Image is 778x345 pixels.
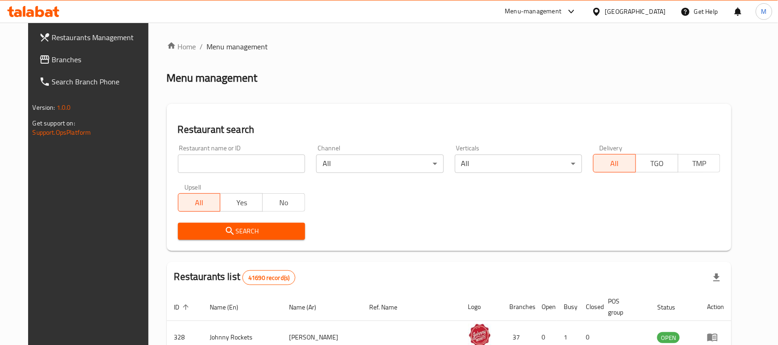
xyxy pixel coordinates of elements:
span: Menu management [207,41,268,52]
div: Total records count [242,270,295,285]
button: Search [178,223,305,240]
span: No [266,196,301,209]
label: Delivery [600,145,623,151]
a: Home [167,41,196,52]
button: No [262,193,305,212]
span: All [182,196,217,209]
button: TGO [636,154,678,172]
span: Name (Ar) [289,302,328,313]
span: Restaurants Management [52,32,151,43]
th: Logo [461,293,502,321]
span: Status [657,302,687,313]
div: All [455,155,582,173]
nav: breadcrumb [167,41,732,52]
h2: Restaurant search [178,123,721,137]
button: TMP [678,154,721,172]
button: All [593,154,636,172]
th: Action [700,293,731,321]
div: All [316,155,443,173]
th: Open [535,293,557,321]
a: Search Branch Phone [32,71,158,93]
h2: Restaurants list [174,270,296,285]
span: TMP [682,157,717,170]
span: All [597,157,632,170]
span: 1.0.0 [57,101,71,113]
span: Search [185,226,298,237]
input: Search for restaurant name or ID.. [178,155,305,173]
span: Ref. Name [369,302,409,313]
div: Menu-management [505,6,562,17]
span: Branches [52,54,151,65]
button: Yes [220,193,263,212]
span: OPEN [657,333,680,343]
h2: Menu management [167,71,258,85]
span: Name (En) [210,302,251,313]
li: / [200,41,203,52]
span: Yes [224,196,259,209]
th: Branches [502,293,535,321]
a: Support.OpsPlatform [33,126,91,138]
div: Export file [706,267,728,289]
th: Closed [579,293,601,321]
button: All [178,193,221,212]
th: Busy [557,293,579,321]
label: Upsell [184,184,201,190]
span: Get support on: [33,117,75,129]
span: 41690 record(s) [243,274,295,282]
div: [GEOGRAPHIC_DATA] [605,6,666,17]
span: POS group [608,296,639,318]
span: M [761,6,767,17]
span: Search Branch Phone [52,76,151,87]
span: Version: [33,101,55,113]
div: Menu [707,332,724,343]
span: TGO [640,157,675,170]
a: Branches [32,48,158,71]
a: Restaurants Management [32,26,158,48]
span: ID [174,302,192,313]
